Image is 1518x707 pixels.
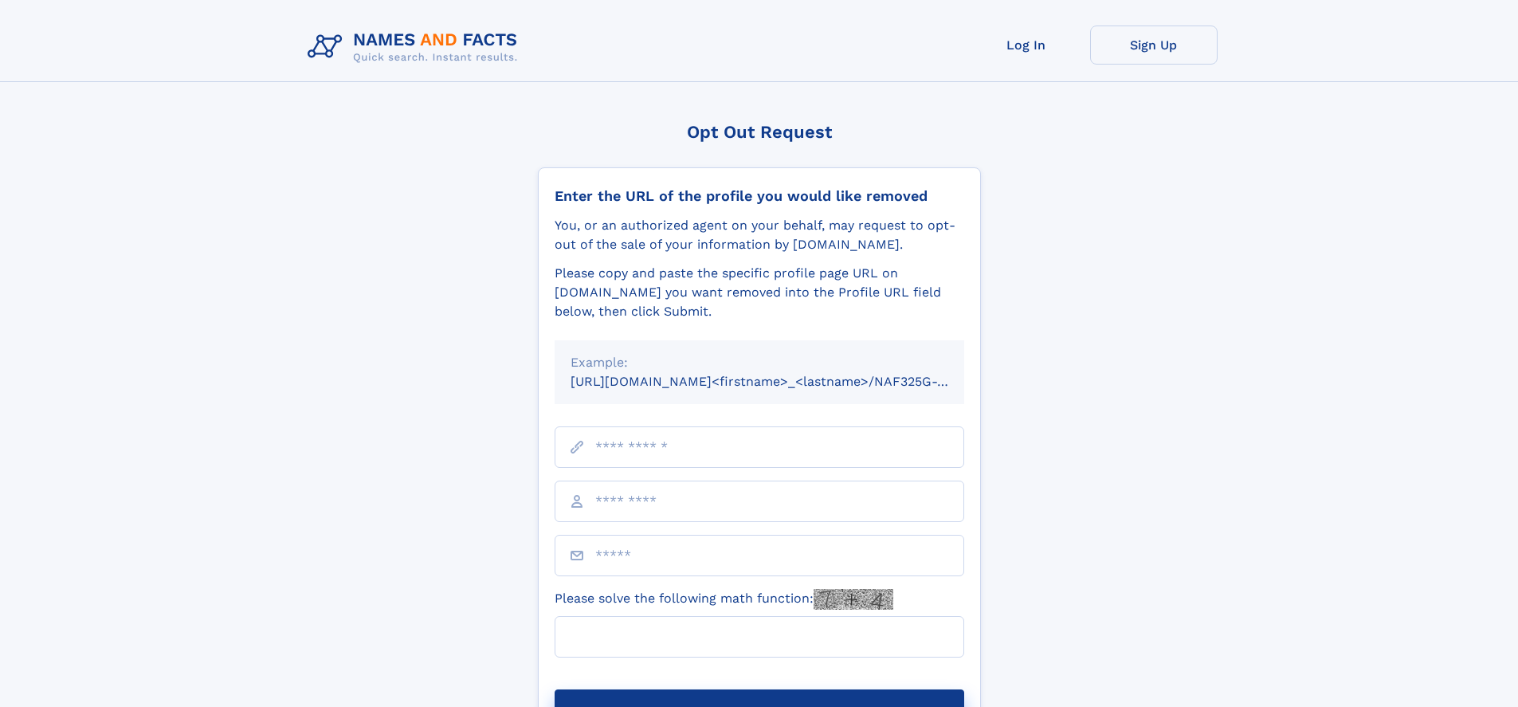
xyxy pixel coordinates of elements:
[555,589,893,610] label: Please solve the following math function:
[571,374,994,389] small: [URL][DOMAIN_NAME]<firstname>_<lastname>/NAF325G-xxxxxxxx
[555,187,964,205] div: Enter the URL of the profile you would like removed
[555,264,964,321] div: Please copy and paste the specific profile page URL on [DOMAIN_NAME] you want removed into the Pr...
[571,353,948,372] div: Example:
[555,216,964,254] div: You, or an authorized agent on your behalf, may request to opt-out of the sale of your informatio...
[1090,26,1218,65] a: Sign Up
[963,26,1090,65] a: Log In
[538,122,981,142] div: Opt Out Request
[301,26,531,69] img: Logo Names and Facts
